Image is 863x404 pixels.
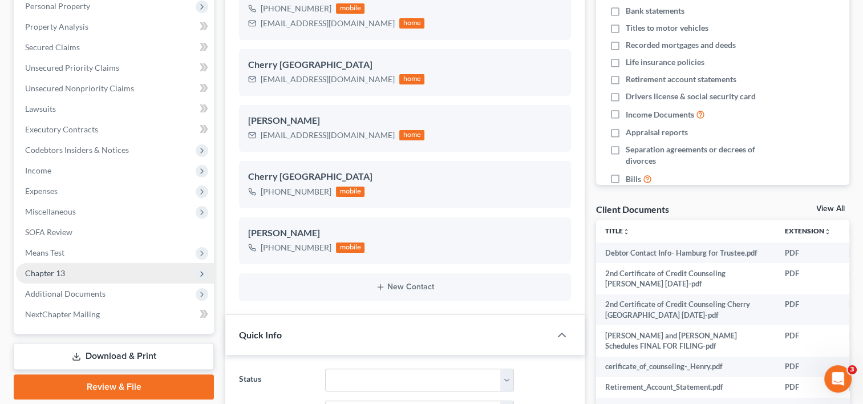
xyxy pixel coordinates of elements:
button: New Contact [248,282,562,292]
a: Titleunfold_more [605,227,630,235]
div: home [399,74,424,84]
div: [PERSON_NAME] [248,227,562,240]
td: PDF [776,263,840,294]
div: [PHONE_NUMBER] [261,242,331,253]
a: Review & File [14,374,214,399]
div: [EMAIL_ADDRESS][DOMAIN_NAME] [261,74,395,85]
td: PDF [776,325,840,357]
div: mobile [336,243,364,253]
div: [PHONE_NUMBER] [261,3,331,14]
label: Status [233,369,319,391]
span: Unsecured Priority Claims [25,63,119,72]
span: Drivers license & social security card [626,91,756,102]
span: Income Documents [626,109,694,120]
span: Recorded mortgages and deeds [626,39,736,51]
span: Personal Property [25,1,90,11]
span: Additional Documents [25,289,106,298]
div: Cherry [GEOGRAPHIC_DATA] [248,170,562,184]
span: Separation agreements or decrees of divorces [626,144,776,167]
div: mobile [336,3,364,14]
span: SOFA Review [25,227,72,237]
div: home [399,130,424,140]
td: Debtor Contact Info- Hamburg for Trustee.pdf [596,243,776,263]
td: [PERSON_NAME] and [PERSON_NAME] Schedules FINAL FOR FILING-pdf [596,325,776,357]
div: mobile [336,187,364,197]
span: Lawsuits [25,104,56,114]
div: [PERSON_NAME] [248,114,562,128]
span: Titles to motor vehicles [626,22,708,34]
span: Bills [626,173,641,185]
span: Income [25,165,51,175]
a: View All [816,205,845,213]
div: Client Documents [596,203,669,215]
span: Codebtors Insiders & Notices [25,145,129,155]
div: [EMAIL_ADDRESS][DOMAIN_NAME] [261,18,395,29]
td: 2nd Certificate of Credit Counseling Cherry [GEOGRAPHIC_DATA] [DATE]-pdf [596,294,776,326]
span: Retirement account statements [626,74,736,85]
a: Unsecured Nonpriority Claims [16,78,214,99]
span: Property Analysis [25,22,88,31]
a: NextChapter Mailing [16,304,214,325]
span: Expenses [25,186,58,196]
i: unfold_more [824,228,831,235]
a: Secured Claims [16,37,214,58]
span: Executory Contracts [25,124,98,134]
span: Means Test [25,248,64,257]
a: SOFA Review [16,222,214,243]
td: PDF [776,357,840,377]
a: Property Analysis [16,17,214,37]
td: PDF [776,377,840,398]
span: Secured Claims [25,42,80,52]
span: Appraisal reports [626,127,688,138]
span: 3 [848,365,857,374]
a: Unsecured Priority Claims [16,58,214,78]
td: Retirement_Account_Statement.pdf [596,377,776,398]
a: Download & Print [14,343,214,370]
td: cerificate_of_counseling-_Henry.pdf [596,357,776,377]
td: 2nd Certificate of Credit Counseling [PERSON_NAME] [DATE]-pdf [596,263,776,294]
td: PDF [776,243,840,263]
div: [EMAIL_ADDRESS][DOMAIN_NAME] [261,130,395,141]
span: Life insurance policies [626,56,704,68]
span: Chapter 13 [25,268,65,278]
span: Unsecured Nonpriority Claims [25,83,134,93]
div: [PHONE_NUMBER] [261,186,331,197]
span: Miscellaneous [25,207,76,216]
i: unfold_more [623,228,630,235]
div: home [399,18,424,29]
span: Bank statements [626,5,684,17]
span: Quick Info [239,329,282,340]
div: Cherry [GEOGRAPHIC_DATA] [248,58,562,72]
td: PDF [776,294,840,326]
a: Lawsuits [16,99,214,119]
iframe: Intercom live chat [824,365,852,393]
a: Extensionunfold_more [785,227,831,235]
a: Executory Contracts [16,119,214,140]
span: NextChapter Mailing [25,309,100,319]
